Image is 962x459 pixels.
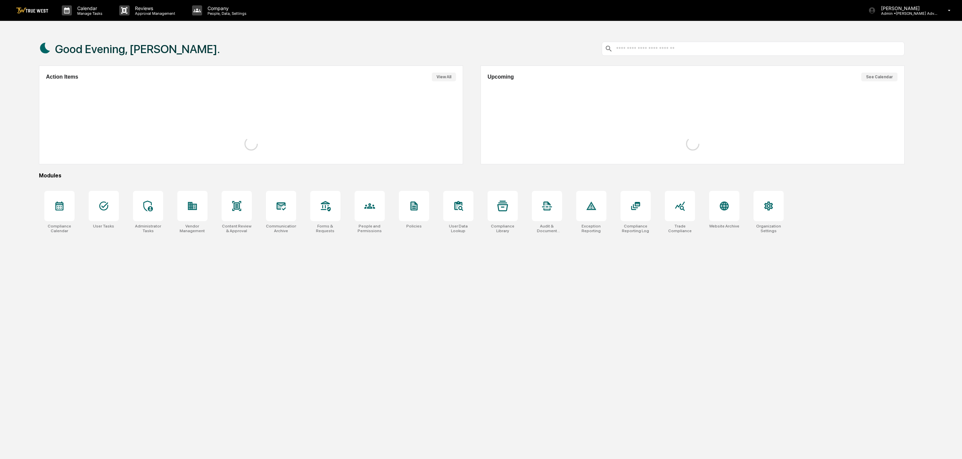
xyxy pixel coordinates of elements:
div: Modules [39,172,905,179]
h1: Good Evening, [PERSON_NAME]. [55,42,220,56]
img: logo [16,7,48,14]
div: Compliance Reporting Log [621,224,651,233]
div: Administrator Tasks [133,224,163,233]
p: Admin • [PERSON_NAME] Advisory Group [876,11,938,16]
button: View All [432,73,456,81]
p: Company [202,5,250,11]
p: People, Data, Settings [202,11,250,16]
div: Compliance Library [488,224,518,233]
div: User Tasks [93,224,114,228]
div: Audit & Document Logs [532,224,562,233]
p: Reviews [130,5,179,11]
p: Calendar [72,5,106,11]
p: Approval Management [130,11,179,16]
div: User Data Lookup [443,224,473,233]
div: Forms & Requests [310,224,340,233]
h2: Action Items [46,74,78,80]
button: See Calendar [861,73,898,81]
div: Trade Compliance [665,224,695,233]
div: Content Review & Approval [222,224,252,233]
div: Exception Reporting [576,224,606,233]
div: Policies [406,224,422,228]
h2: Upcoming [488,74,514,80]
p: Manage Tasks [72,11,106,16]
div: Website Archive [709,224,739,228]
p: [PERSON_NAME] [876,5,938,11]
div: Vendor Management [177,224,208,233]
div: Organization Settings [753,224,784,233]
div: Communications Archive [266,224,296,233]
div: People and Permissions [355,224,385,233]
div: Compliance Calendar [44,224,75,233]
